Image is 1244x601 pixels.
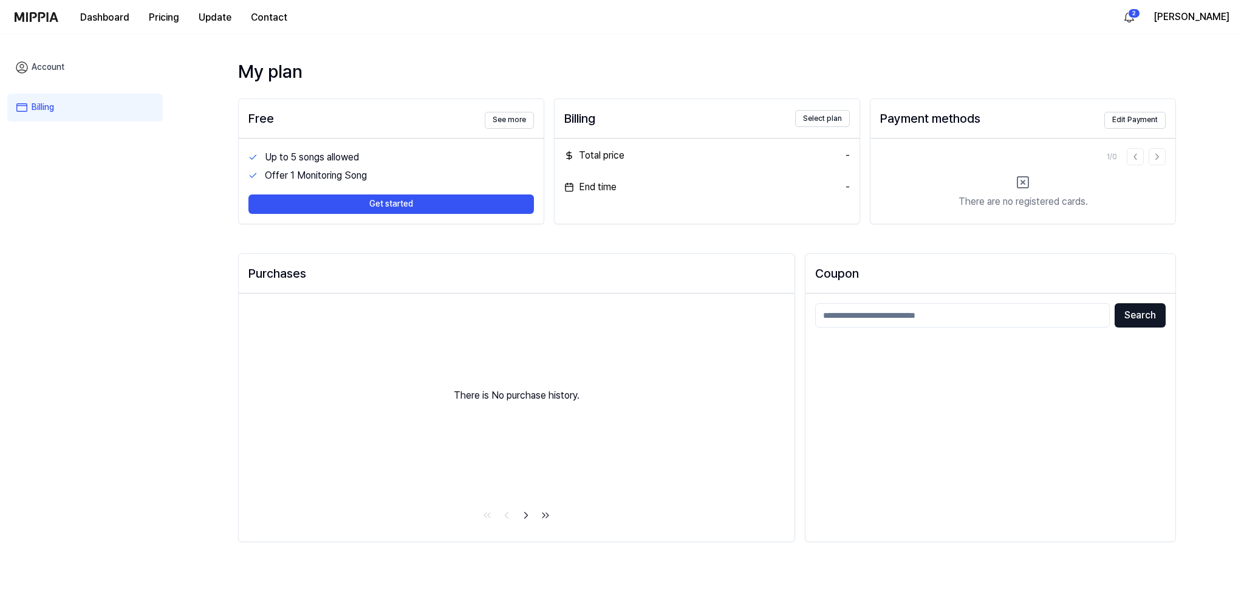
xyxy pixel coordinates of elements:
div: 1 / 0 [1107,152,1117,162]
button: Select plan [795,110,850,127]
a: Edit Payment [1104,108,1166,128]
a: Go to first page [479,507,496,524]
div: End time [564,180,617,194]
a: Go to last page [537,507,554,524]
img: 알림 [1122,10,1136,24]
div: There are no registered cards. [959,194,1088,209]
div: Purchases [248,264,785,283]
div: - [846,148,850,163]
a: Billing [7,94,163,122]
button: Dashboard [70,5,139,30]
a: Go to next page [518,507,535,524]
button: Get started [248,194,534,214]
a: See more [485,108,534,128]
a: Get started [248,185,534,214]
nav: pagination [239,507,795,527]
div: My plan [238,58,1176,84]
div: 2 [1128,9,1140,18]
div: Offer 1 Monitoring Song [265,168,534,183]
a: Go to previous page [498,507,515,524]
a: Update [189,1,241,34]
button: See more [485,112,534,129]
div: Up to 5 songs allowed [265,150,534,165]
div: Free [248,109,274,128]
img: logo [15,12,58,22]
button: Update [189,5,241,30]
div: There is No purchase history. [239,294,795,497]
div: Billing [564,109,595,128]
button: Search [1115,303,1166,328]
h2: Coupon [815,264,1166,283]
button: Edit Payment [1104,112,1166,129]
div: Payment methods [880,109,980,128]
div: Total price [564,148,624,163]
button: Pricing [139,5,189,30]
button: Contact [241,5,297,30]
button: 알림2 [1119,7,1139,27]
button: [PERSON_NAME] [1153,10,1229,24]
div: - [846,180,850,194]
a: Account [7,53,163,81]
